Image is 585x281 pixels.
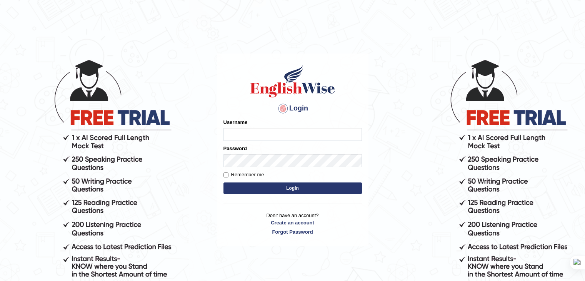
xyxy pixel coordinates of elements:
input: Remember me [223,172,228,177]
label: Password [223,145,247,152]
a: Forgot Password [223,228,362,236]
button: Login [223,182,362,194]
label: Remember me [223,171,264,179]
label: Username [223,119,248,126]
img: Logo of English Wise sign in for intelligent practice with AI [249,64,337,99]
h4: Login [223,102,362,115]
p: Don't have an account? [223,212,362,236]
a: Create an account [223,219,362,226]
